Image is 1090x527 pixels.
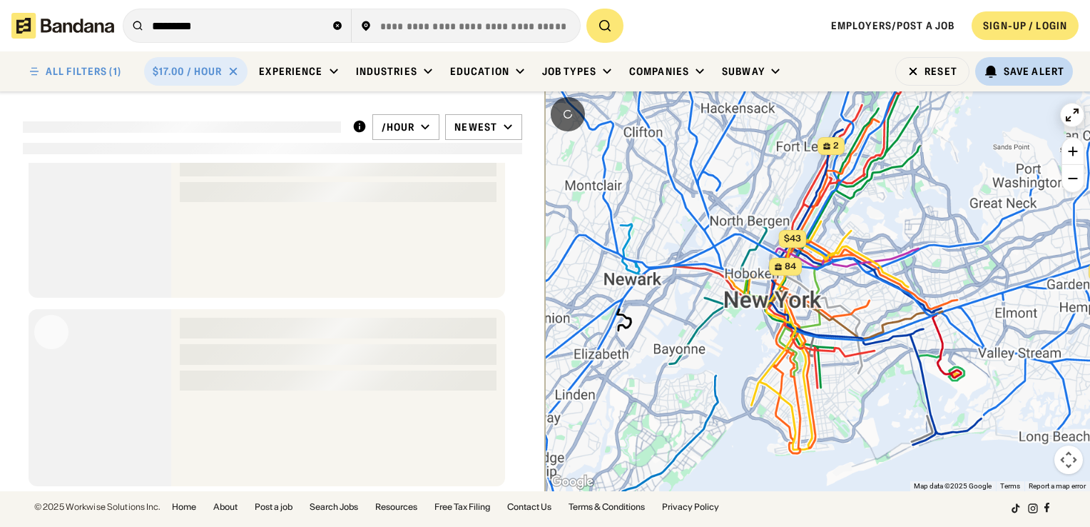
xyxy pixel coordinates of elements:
span: 84 [785,261,796,273]
div: Job Types [542,65,596,78]
a: Employers/Post a job [831,19,954,32]
a: Contact Us [507,503,551,511]
div: $17.00 / hour [153,65,223,78]
div: Education [450,65,509,78]
a: Terms & Conditions [569,503,645,511]
img: Bandana logotype [11,13,114,39]
a: Open this area in Google Maps (opens a new window) [549,473,596,491]
a: Terms (opens in new tab) [1000,482,1020,490]
div: Companies [629,65,689,78]
a: Free Tax Filing [434,503,490,511]
div: grid [23,163,522,492]
button: Map camera controls [1054,446,1083,474]
span: Map data ©2025 Google [914,482,992,490]
div: © 2025 Workwise Solutions Inc. [34,503,161,511]
a: Report a map error [1029,482,1086,490]
div: Newest [454,121,497,134]
a: About [213,503,238,511]
a: Home [172,503,196,511]
a: Resources [375,503,417,511]
img: Google [549,473,596,491]
div: Experience [259,65,322,78]
div: SIGN-UP / LOGIN [983,19,1067,32]
div: Subway [722,65,765,78]
span: $43 [784,233,801,244]
a: Privacy Policy [662,503,719,511]
a: Post a job [255,503,292,511]
div: Industries [356,65,417,78]
div: ALL FILTERS (1) [46,66,121,76]
div: Reset [925,66,957,76]
a: Search Jobs [310,503,358,511]
div: Save Alert [1004,65,1064,78]
div: /hour [382,121,415,134]
span: 2 [833,140,839,152]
